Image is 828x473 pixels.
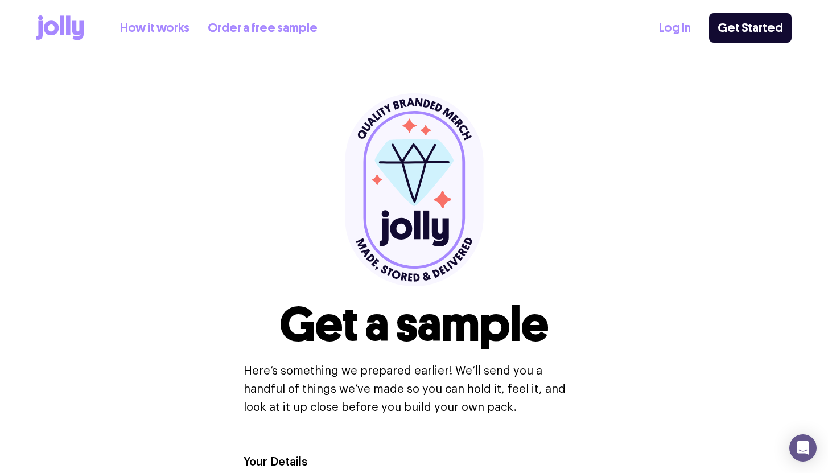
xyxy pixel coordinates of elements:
[279,301,549,348] h1: Get a sample
[789,434,817,462] div: Open Intercom Messenger
[244,454,307,471] label: Your Details
[244,362,585,417] p: Here’s something we prepared earlier! We’ll send you a handful of things we’ve made so you can ho...
[208,19,318,38] a: Order a free sample
[120,19,190,38] a: How it works
[659,19,691,38] a: Log In
[709,13,792,43] a: Get Started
